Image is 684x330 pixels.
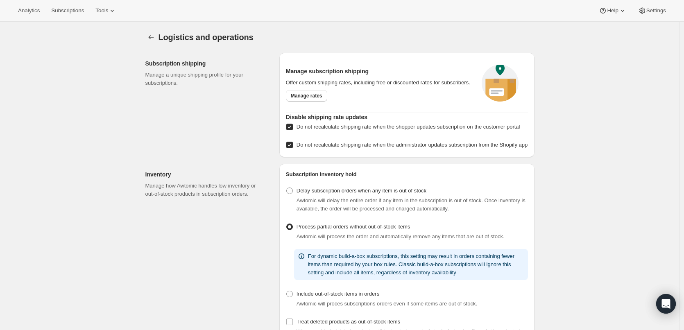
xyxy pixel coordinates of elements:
span: Awtomic will proces subscriptions orders even if some items are out of stock. [297,301,477,307]
span: Process partial orders without out-of-stock items [297,224,410,230]
h2: Inventory [145,170,266,179]
span: Subscriptions [51,7,84,14]
span: Treat deleted products as out-of-stock items [297,319,400,325]
span: Manage rates [291,93,322,99]
h2: Manage subscription shipping [286,67,472,75]
span: Tools [95,7,108,14]
span: Awtomic will process the order and automatically remove any items that are out of stock. [297,233,505,240]
p: Manage a unique shipping profile for your subscriptions. [145,71,266,87]
div: Open Intercom Messenger [656,294,676,314]
span: Delay subscription orders when any item is out of stock [297,188,426,194]
button: Subscriptions [46,5,89,16]
p: For dynamic build-a-box subscriptions, this setting may result in orders containing fewer items t... [308,252,525,277]
button: Analytics [13,5,45,16]
h2: Subscription shipping [145,59,266,68]
a: Manage rates [286,90,327,102]
h2: Disable shipping rate updates [286,113,528,121]
span: Do not recalculate shipping rate when the shopper updates subscription on the customer portal [297,124,520,130]
p: Manage how Awtomic handles low inventory or out-of-stock products in subscription orders. [145,182,266,198]
button: Tools [91,5,121,16]
p: Offer custom shipping rates, including free or discounted rates for subscribers. [286,79,472,87]
span: Do not recalculate shipping rate when the administrator updates subscription from the Shopify app [297,142,528,148]
button: Help [594,5,631,16]
button: Settings [633,5,671,16]
span: Analytics [18,7,40,14]
span: Help [607,7,618,14]
button: Settings [145,32,157,43]
span: Awtomic will delay the entire order if any item in the subscription is out of stock. Once invento... [297,197,525,212]
h2: Subscription inventory hold [286,170,528,179]
span: Logistics and operations [159,33,254,42]
span: Include out-of-stock items in orders [297,291,379,297]
span: Settings [646,7,666,14]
